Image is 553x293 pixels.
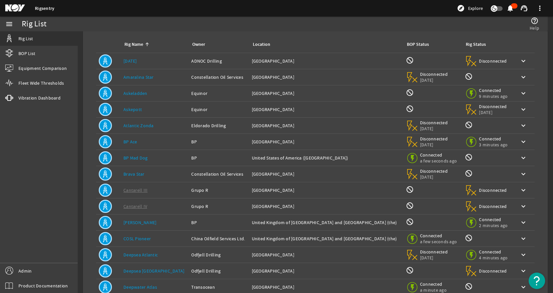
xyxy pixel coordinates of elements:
[252,235,401,242] div: United Kingdom of [GEOGRAPHIC_DATA] and [GEOGRAPHIC_DATA] (the)
[252,58,401,64] div: [GEOGRAPHIC_DATA]
[479,87,508,93] span: Connected
[123,268,184,274] a: Deepsea [GEOGRAPHIC_DATA]
[479,249,508,255] span: Connected
[466,41,486,48] div: Rig Status
[519,57,527,65] mat-icon: keyboard_arrow_down
[406,186,414,193] mat-icon: BOP Monitoring not available for this rig
[519,138,527,146] mat-icon: keyboard_arrow_down
[191,74,246,80] div: Constellation Oil Services
[519,251,527,259] mat-icon: keyboard_arrow_down
[420,71,448,77] span: Disconnected
[252,203,401,210] div: [GEOGRAPHIC_DATA]
[123,74,154,80] a: Amaralina Star
[123,187,147,193] a: Cantarell III
[457,4,465,12] mat-icon: explore
[252,219,401,226] div: United Kingdom of [GEOGRAPHIC_DATA] and [GEOGRAPHIC_DATA] (the)
[123,171,145,177] a: Brava Star
[252,171,401,177] div: [GEOGRAPHIC_DATA]
[407,41,429,48] div: BOP Status
[531,17,539,25] mat-icon: help_outline
[252,122,401,129] div: [GEOGRAPHIC_DATA]
[191,203,246,210] div: Grupo R
[18,35,33,42] span: Rig List
[406,202,414,210] mat-icon: BOP Monitoring not available for this rig
[519,235,527,243] mat-icon: keyboard_arrow_down
[420,126,448,132] span: [DATE]
[123,252,158,258] a: Deepsea Atlantic
[252,187,401,193] div: [GEOGRAPHIC_DATA]
[191,219,246,226] div: BP
[532,0,548,16] button: more_vert
[18,282,68,289] span: Product Documentation
[191,268,246,274] div: Odfjell Drilling
[123,284,157,290] a: Deepwater Atlas
[123,203,147,209] a: Cantarell IV
[18,268,32,274] span: Admin
[519,283,527,291] mat-icon: keyboard_arrow_down
[519,219,527,226] mat-icon: keyboard_arrow_down
[465,153,473,161] mat-icon: Rig Monitoring not available for this rig
[479,203,507,209] span: Disconnected
[123,220,156,225] a: [PERSON_NAME]
[519,186,527,194] mat-icon: keyboard_arrow_down
[252,138,401,145] div: [GEOGRAPHIC_DATA]
[420,168,448,174] span: Disconnected
[420,174,448,180] span: [DATE]
[252,41,398,48] div: Location
[18,65,67,72] span: Equipment Comparison
[519,73,527,81] mat-icon: keyboard_arrow_down
[530,25,539,31] span: Help
[479,93,508,99] span: 9 minutes ago
[191,122,246,129] div: Eldorado Drilling
[479,222,508,228] span: 2 minutes ago
[18,80,64,86] span: Fleet Wide Thresholds
[420,136,448,142] span: Disconnected
[406,89,414,97] mat-icon: BOP Monitoring not available for this rig
[123,41,183,48] div: Rig Name
[465,73,473,80] mat-icon: Rig Monitoring not available for this rig
[191,235,246,242] div: China Oilfield Services Ltd.
[420,255,448,261] span: [DATE]
[253,41,270,48] div: Location
[18,95,61,101] span: Vibration Dashboard
[191,251,246,258] div: Odfjell Drilling
[252,284,401,290] div: [GEOGRAPHIC_DATA]
[406,266,414,274] mat-icon: BOP Monitoring not available for this rig
[123,123,154,129] a: Atlantic Zonda
[123,90,147,96] a: Askeladden
[420,77,448,83] span: [DATE]
[465,234,473,242] mat-icon: Rig Monitoring not available for this rig
[123,139,137,145] a: BP Ace
[252,74,401,80] div: [GEOGRAPHIC_DATA]
[420,249,448,255] span: Disconnected
[252,268,401,274] div: [GEOGRAPHIC_DATA]
[123,106,142,112] a: Askepott
[520,4,528,12] mat-icon: support_agent
[420,142,448,148] span: [DATE]
[252,251,401,258] div: [GEOGRAPHIC_DATA]
[252,155,401,161] div: United States of America ([GEOGRAPHIC_DATA])
[191,106,246,113] div: Equinor
[479,136,508,142] span: Connected
[479,103,507,109] span: Disconnected
[420,158,457,164] span: a few seconds ago
[479,268,507,274] span: Disconnected
[479,217,508,222] span: Connected
[35,5,54,12] a: Rigsentry
[252,90,401,97] div: [GEOGRAPHIC_DATA]
[22,21,46,27] div: Rig List
[465,121,473,129] mat-icon: Rig Monitoring not available for this rig
[406,56,414,64] mat-icon: BOP Monitoring not available for this rig
[479,187,507,193] span: Disconnected
[123,236,151,242] a: COSL Pioneer
[191,90,246,97] div: Equinor
[252,106,401,113] div: [GEOGRAPHIC_DATA]
[479,58,507,64] span: Disconnected
[519,89,527,97] mat-icon: keyboard_arrow_down
[191,155,246,161] div: BP
[420,233,457,239] span: Connected
[465,169,473,177] mat-icon: Rig Monitoring not available for this rig
[465,282,473,290] mat-icon: Rig Monitoring not available for this rig
[468,5,483,12] span: Explore
[406,105,414,113] mat-icon: BOP Monitoring not available for this rig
